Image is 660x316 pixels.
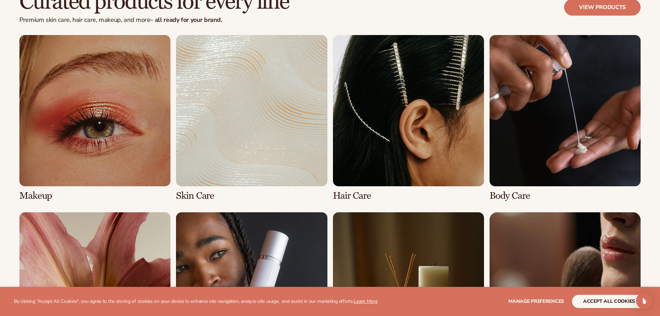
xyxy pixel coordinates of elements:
h3: Body Care [490,190,641,201]
div: 2 / 8 [176,35,327,201]
span: Manage preferences [508,298,564,305]
div: 1 / 8 [19,35,170,201]
a: Learn More [354,298,377,305]
h3: Hair Care [333,190,484,201]
h3: Makeup [19,190,170,201]
button: Manage preferences [508,295,564,308]
div: 3 / 8 [333,35,484,201]
h3: Skin Care [176,190,327,201]
div: Open Intercom Messenger [636,292,653,309]
div: 4 / 8 [490,35,641,201]
p: By clicking "Accept All Cookies", you agree to the storing of cookies on your device to enhance s... [14,299,378,305]
button: accept all cookies [572,295,646,308]
p: Premium skin care, hair care, makeup, and more [19,16,289,24]
strong: – all ready for your brand. [150,16,222,24]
